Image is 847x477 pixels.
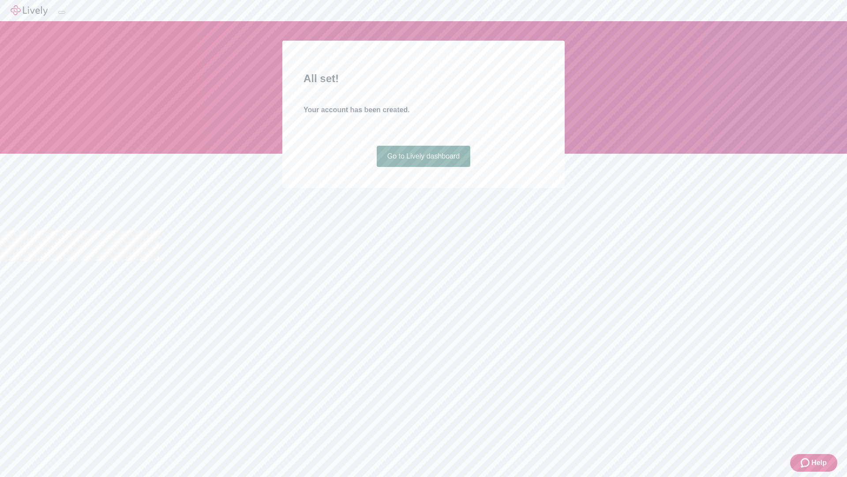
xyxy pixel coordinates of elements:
[304,71,543,87] h2: All set!
[304,105,543,115] h4: Your account has been created.
[801,458,811,468] svg: Zendesk support icon
[11,5,48,16] img: Lively
[811,458,827,468] span: Help
[58,11,65,14] button: Log out
[790,454,837,472] button: Zendesk support iconHelp
[377,146,471,167] a: Go to Lively dashboard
